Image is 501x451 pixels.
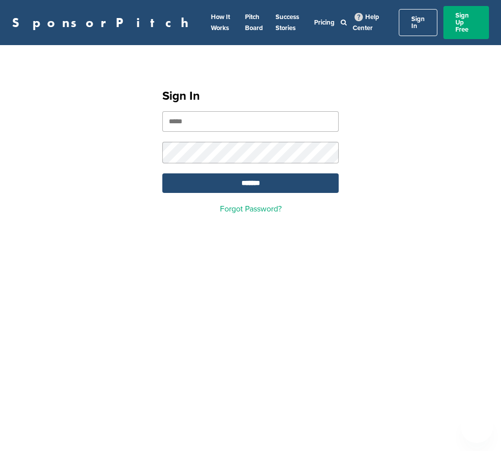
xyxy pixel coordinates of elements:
h1: Sign In [162,87,339,105]
a: Pitch Board [245,13,263,32]
a: SponsorPitch [12,16,195,29]
a: Pricing [314,19,335,27]
a: How It Works [211,13,230,32]
a: Sign Up Free [443,6,489,39]
iframe: Button to launch messaging window [461,411,493,443]
a: Forgot Password? [220,204,282,214]
a: Help Center [353,11,379,34]
a: Sign In [399,9,437,36]
a: Success Stories [276,13,299,32]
